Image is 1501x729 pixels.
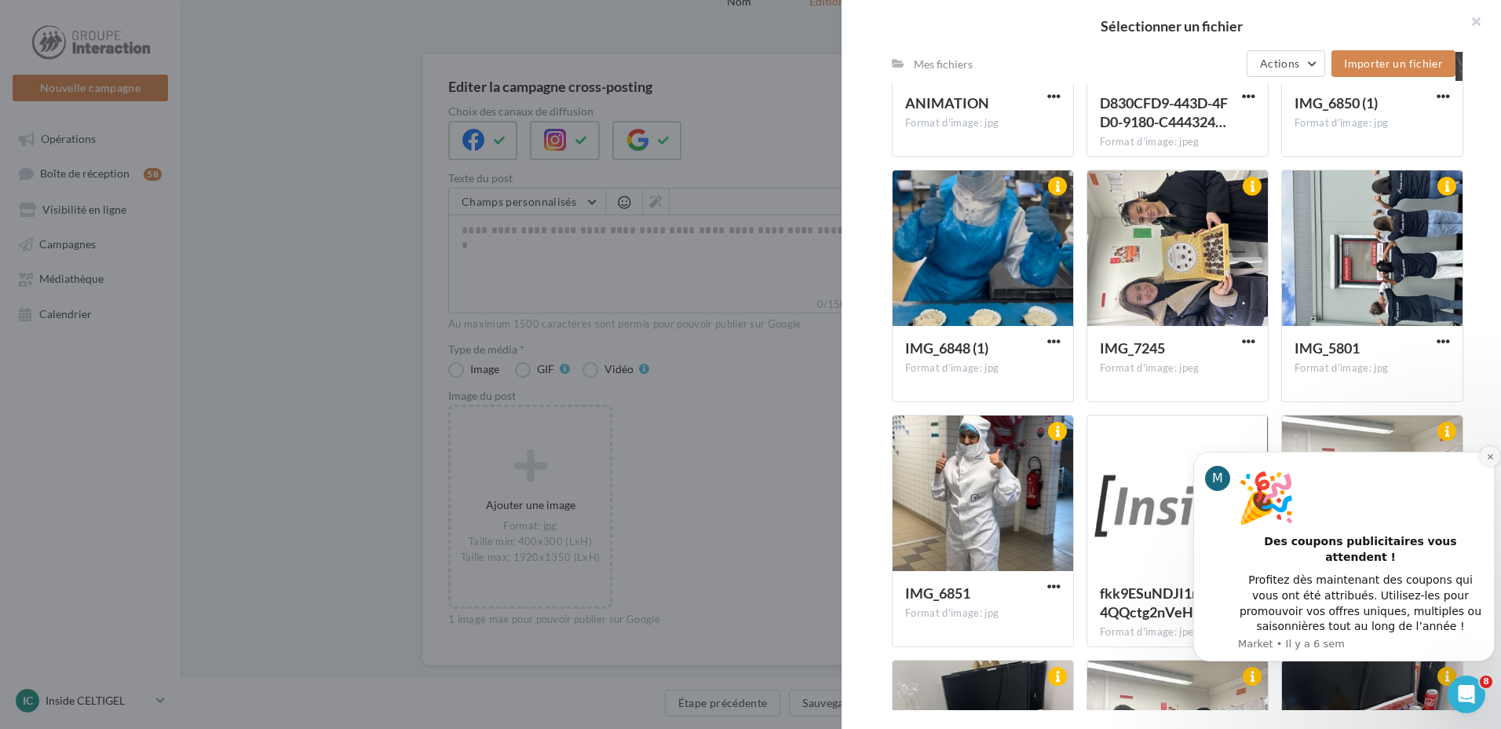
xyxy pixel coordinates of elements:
[1100,339,1165,357] span: IMG_7245
[1100,584,1232,621] span: fkk9ESuNDJI1m6EEl4QQctg2nVeHi89dfe6S3ARyJBYjI9xxB2rIA8ecvfMFVhYQYHtBRxZFZJ_hBEXO=s0
[1247,50,1325,77] button: Actions
[1331,50,1455,77] button: Importer un fichier
[1100,94,1228,130] span: D830CFD9-443D-4FD0-9180-C444324B6D98
[867,19,1476,33] h2: Sélectionner un fichier
[905,361,1061,375] div: Format d'image: jpg
[1295,361,1450,375] div: Format d'image: jpg
[1344,57,1443,70] span: Importer un fichier
[905,584,970,602] span: IMG_6851
[1187,444,1501,687] iframe: Intercom notifications message
[914,57,973,72] div: Mes fichiers
[1100,625,1255,639] div: Format d'image: jpeg
[1448,676,1485,713] iframe: Intercom live chat
[905,116,1061,130] div: Format d'image: jpg
[1295,339,1360,357] span: IMG_5801
[1100,135,1255,149] div: Format d'image: jpeg
[1295,94,1378,112] span: IMG_6850 (1)
[1295,116,1450,130] div: Format d'image: jpg
[905,606,1061,621] div: Format d'image: jpg
[905,339,988,357] span: IMG_6848 (1)
[1260,57,1299,70] span: Actions
[1480,676,1492,688] span: 8
[1100,361,1255,375] div: Format d'image: jpeg
[905,94,989,112] span: ANIMATION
